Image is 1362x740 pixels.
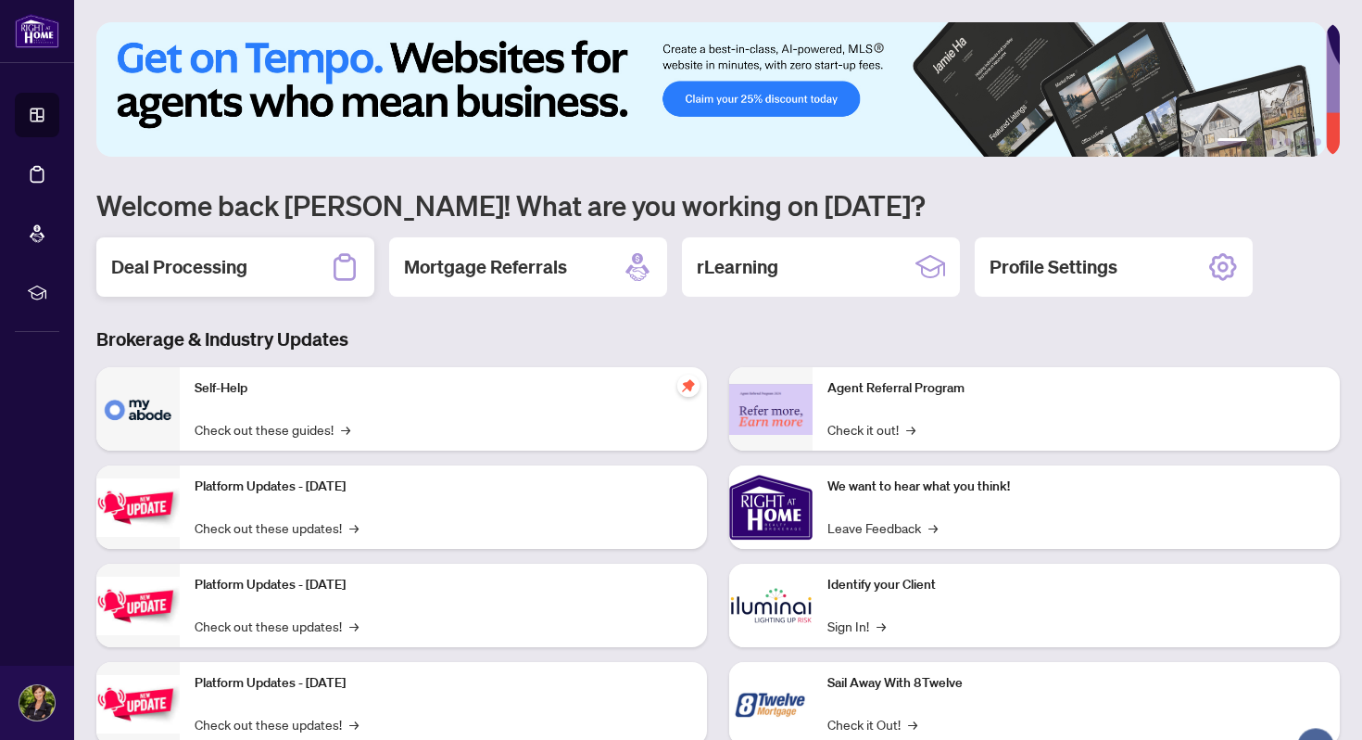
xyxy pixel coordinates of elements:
h2: Deal Processing [111,254,247,280]
a: Check it Out!→ [827,714,917,734]
span: → [906,419,915,440]
img: Platform Updates - June 23, 2025 [96,675,180,734]
a: Check out these updates!→ [195,616,359,636]
a: Check it out!→ [827,419,915,440]
p: We want to hear what you think! [827,477,1325,497]
span: → [341,419,350,440]
button: 4 [1284,138,1292,146]
h1: Welcome back [PERSON_NAME]! What are you working on [DATE]? [96,187,1340,223]
button: 1 [1217,138,1247,146]
img: logo [15,14,59,48]
p: Self-Help [195,378,692,399]
h2: rLearning [697,254,778,280]
span: → [908,714,917,734]
a: Sign In!→ [827,616,886,636]
p: Identify your Client [827,575,1325,595]
span: → [349,616,359,636]
button: 3 [1269,138,1277,146]
h2: Mortgage Referrals [404,254,567,280]
img: Platform Updates - July 8, 2025 [96,577,180,635]
a: Check out these updates!→ [195,714,359,734]
a: Check out these updates!→ [195,517,359,538]
button: Open asap [1288,675,1343,731]
img: Agent Referral Program [729,384,813,435]
img: Platform Updates - July 21, 2025 [96,478,180,537]
a: Check out these guides!→ [195,419,350,440]
span: → [349,517,359,538]
span: → [349,714,359,734]
img: Self-Help [96,367,180,451]
p: Platform Updates - [DATE] [195,575,692,595]
span: → [928,517,938,538]
button: 5 [1299,138,1306,146]
button: 6 [1314,138,1321,146]
span: → [876,616,886,636]
button: 2 [1255,138,1262,146]
h2: Profile Settings [990,254,1117,280]
a: Leave Feedback→ [827,517,938,538]
h3: Brokerage & Industry Updates [96,326,1340,352]
p: Platform Updates - [DATE] [195,477,692,497]
span: pushpin [677,375,700,397]
p: Agent Referral Program [827,378,1325,399]
img: We want to hear what you think! [729,466,813,549]
p: Sail Away With 8Twelve [827,673,1325,694]
img: Slide 0 [96,22,1326,157]
img: Profile Icon [19,685,55,721]
img: Identify your Client [729,564,813,647]
p: Platform Updates - [DATE] [195,673,692,694]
